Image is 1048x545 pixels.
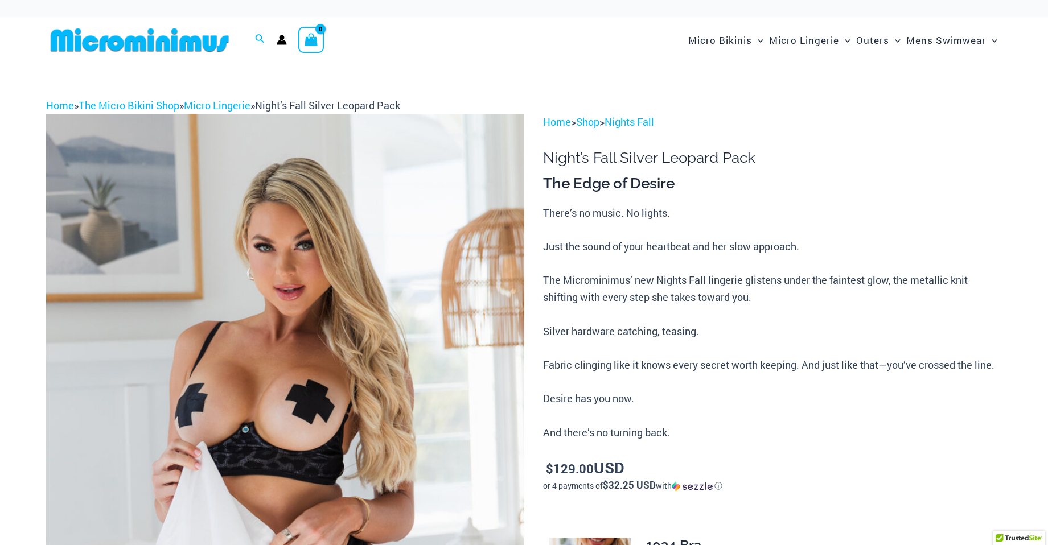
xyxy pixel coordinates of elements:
[79,98,179,112] a: The Micro Bikini Shop
[546,460,553,477] span: $
[853,23,903,57] a: OutersMenu ToggleMenu Toggle
[839,26,850,55] span: Menu Toggle
[688,26,752,55] span: Micro Bikinis
[576,115,599,129] a: Shop
[46,98,400,112] span: » » »
[752,26,763,55] span: Menu Toggle
[277,35,287,45] a: Account icon link
[543,115,571,129] a: Home
[889,26,901,55] span: Menu Toggle
[543,149,1002,167] h1: Night’s Fall Silver Leopard Pack
[769,26,839,55] span: Micro Lingerie
[543,480,1002,492] div: or 4 payments of$32.25 USDwithSezzle Click to learn more about Sezzle
[546,460,594,477] bdi: 129.00
[46,27,233,53] img: MM SHOP LOGO FLAT
[856,26,889,55] span: Outers
[543,205,1002,441] p: There’s no music. No lights. Just the sound of your heartbeat and her slow approach. The Micromin...
[255,98,400,112] span: Night’s Fall Silver Leopard Pack
[903,23,1000,57] a: Mens SwimwearMenu ToggleMenu Toggle
[543,174,1002,193] h3: The Edge of Desire
[298,27,324,53] a: View Shopping Cart, empty
[255,32,265,47] a: Search icon link
[672,481,713,492] img: Sezzle
[603,478,656,492] span: $32.25 USD
[543,459,1002,477] p: USD
[184,98,250,112] a: Micro Lingerie
[543,480,1002,492] div: or 4 payments of with
[684,21,1002,59] nav: Site Navigation
[906,26,986,55] span: Mens Swimwear
[605,115,654,129] a: Nights Fall
[46,98,74,112] a: Home
[685,23,766,57] a: Micro BikinisMenu ToggleMenu Toggle
[986,26,997,55] span: Menu Toggle
[543,114,1002,131] p: > >
[766,23,853,57] a: Micro LingerieMenu ToggleMenu Toggle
